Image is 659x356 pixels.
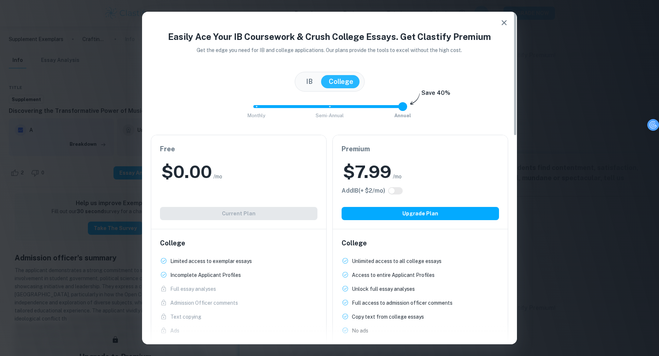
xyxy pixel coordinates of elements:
[352,271,435,279] p: Access to entire Applicant Profiles
[170,285,216,293] p: Full essay analyses
[342,144,499,154] h6: Premium
[321,75,361,88] button: College
[342,238,499,248] h6: College
[160,144,317,154] h6: Free
[151,30,508,43] h4: Easily Ace Your IB Coursework & Crush College Essays. Get Clastify Premium
[170,313,201,321] p: Text copying
[213,173,222,181] span: /mo
[343,160,391,183] h2: $ 7.99
[352,313,424,321] p: Copy text from college essays
[316,113,344,118] span: Semi-Annual
[342,186,385,195] h6: Click to see all the additional IB features.
[421,89,450,101] h6: Save 40%
[161,160,212,183] h2: $ 0.00
[170,271,241,279] p: Incomplete Applicant Profiles
[352,285,415,293] p: Unlock full essay analyses
[247,113,265,118] span: Monthly
[170,257,252,265] p: Limited access to exemplar essays
[187,46,473,54] p: Get the edge you need for IB and college applications. Our plans provide the tools to excel witho...
[342,207,499,220] button: Upgrade Plan
[410,93,420,105] img: subscription-arrow.svg
[170,299,238,307] p: Admission Officer comments
[352,257,442,265] p: Unlimited access to all college essays
[299,75,320,88] button: IB
[394,113,411,118] span: Annual
[393,173,402,181] span: /mo
[352,299,453,307] p: Full access to admission officer comments
[160,238,317,248] h6: College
